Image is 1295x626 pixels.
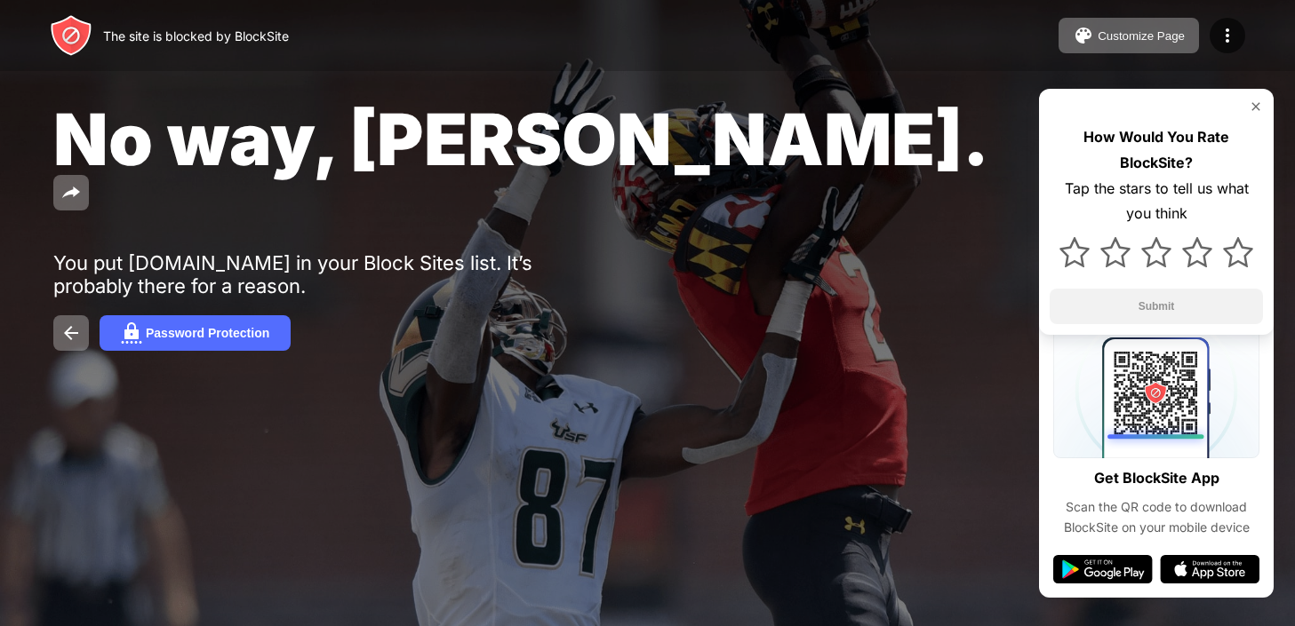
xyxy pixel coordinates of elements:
[1050,176,1263,227] div: Tap the stars to tell us what you think
[1249,99,1263,114] img: rate-us-close.svg
[1053,497,1259,537] div: Scan the QR code to download BlockSite on your mobile device
[1059,18,1199,53] button: Customize Page
[1073,25,1094,46] img: pallet.svg
[60,182,82,203] img: share.svg
[1059,237,1090,267] img: star.svg
[1094,465,1219,491] div: Get BlockSite App
[121,322,142,344] img: password.svg
[1053,555,1153,583] img: google-play.svg
[1160,555,1259,583] img: app-store.svg
[1050,289,1263,324] button: Submit
[146,326,269,340] div: Password Protection
[1141,237,1171,267] img: star.svg
[100,315,291,351] button: Password Protection
[53,251,603,297] div: You put [DOMAIN_NAME] in your Block Sites list. It’s probably there for a reason.
[1098,29,1185,43] div: Customize Page
[50,14,92,57] img: header-logo.svg
[53,96,989,182] span: No way, [PERSON_NAME].
[1223,237,1253,267] img: star.svg
[103,28,289,44] div: The site is blocked by BlockSite
[1182,237,1212,267] img: star.svg
[1100,237,1131,267] img: star.svg
[1217,25,1238,46] img: menu-icon.svg
[60,322,82,344] img: back.svg
[1050,124,1263,176] div: How Would You Rate BlockSite?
